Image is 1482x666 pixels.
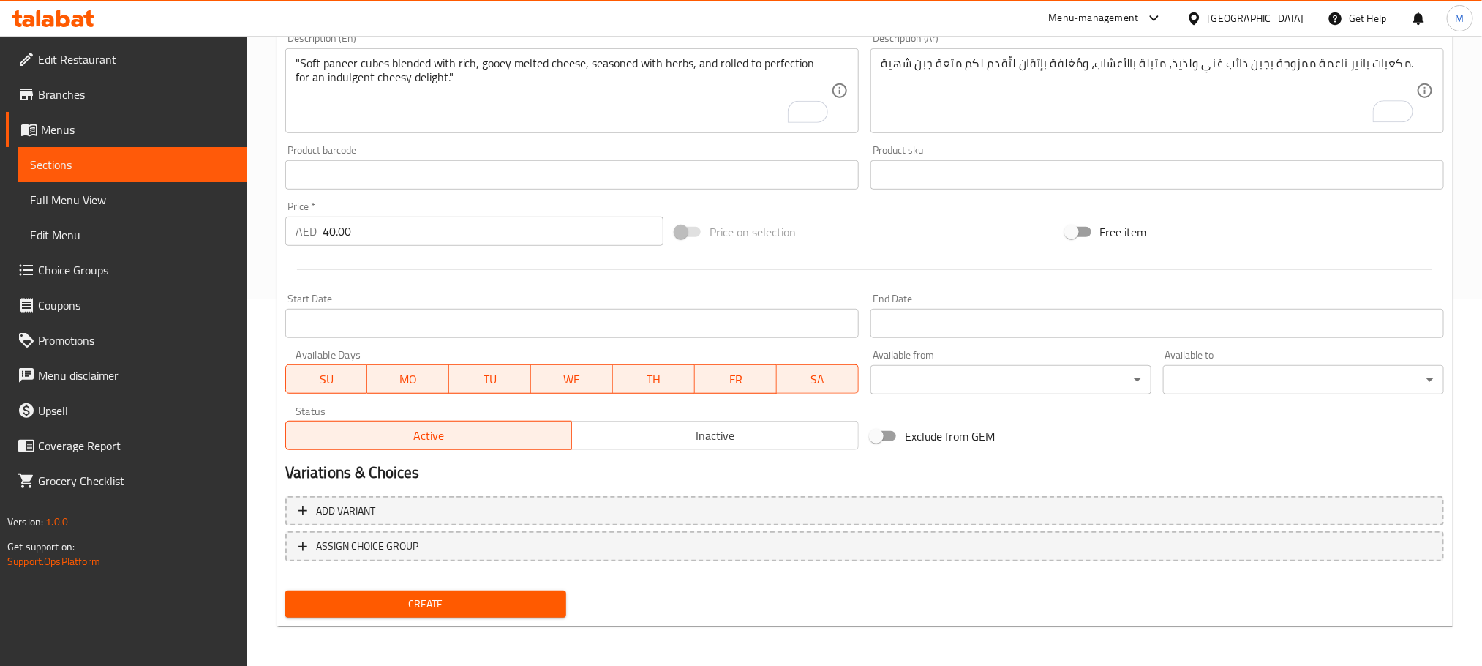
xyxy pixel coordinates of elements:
[881,56,1416,126] textarea: To enrich screen reader interactions, please activate Accessibility in Grammarly extension settings
[38,437,236,454] span: Coverage Report
[38,296,236,314] span: Coupons
[6,428,247,463] a: Coverage Report
[285,496,1444,526] button: Add variant
[38,402,236,419] span: Upsell
[6,77,247,112] a: Branches
[30,191,236,209] span: Full Menu View
[45,512,68,531] span: 1.0.0
[7,512,43,531] span: Version:
[578,425,853,446] span: Inactive
[1208,10,1304,26] div: [GEOGRAPHIC_DATA]
[455,369,525,390] span: TU
[285,364,368,394] button: SU
[38,472,236,490] span: Grocery Checklist
[6,323,247,358] a: Promotions
[18,182,247,217] a: Full Menu View
[296,222,317,240] p: AED
[571,421,859,450] button: Inactive
[613,364,695,394] button: TH
[6,112,247,147] a: Menus
[783,369,853,390] span: SA
[30,156,236,173] span: Sections
[1163,365,1444,394] div: ​
[6,463,247,498] a: Grocery Checklist
[41,121,236,138] span: Menus
[905,427,996,445] span: Exclude from GEM
[701,369,771,390] span: FR
[870,365,1151,394] div: ​
[38,332,236,349] span: Promotions
[777,364,859,394] button: SA
[323,217,663,246] input: Please enter price
[38,50,236,68] span: Edit Restaurant
[6,358,247,393] a: Menu disclaimer
[531,364,613,394] button: WE
[6,288,247,323] a: Coupons
[537,369,607,390] span: WE
[1456,10,1464,26] span: M
[6,42,247,77] a: Edit Restaurant
[38,86,236,103] span: Branches
[7,552,100,571] a: Support.OpsPlatform
[292,369,362,390] span: SU
[285,160,859,190] input: Please enter product barcode
[296,56,831,126] textarea: To enrich screen reader interactions, please activate Accessibility in Grammarly extension settings
[6,393,247,428] a: Upsell
[449,364,531,394] button: TU
[297,595,554,613] span: Create
[18,147,247,182] a: Sections
[292,425,567,446] span: Active
[38,261,236,279] span: Choice Groups
[316,537,418,555] span: ASSIGN CHOICE GROUP
[38,367,236,384] span: Menu disclaimer
[285,462,1444,484] h2: Variations & Choices
[710,223,796,241] span: Price on selection
[367,364,449,394] button: MO
[373,369,443,390] span: MO
[285,421,573,450] button: Active
[619,369,689,390] span: TH
[285,591,566,618] button: Create
[1049,10,1139,27] div: Menu-management
[285,531,1444,561] button: ASSIGN CHOICE GROUP
[695,364,777,394] button: FR
[30,226,236,244] span: Edit Menu
[870,160,1444,190] input: Please enter product sku
[316,502,375,520] span: Add variant
[7,537,75,556] span: Get support on:
[1100,223,1147,241] span: Free item
[6,252,247,288] a: Choice Groups
[18,217,247,252] a: Edit Menu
